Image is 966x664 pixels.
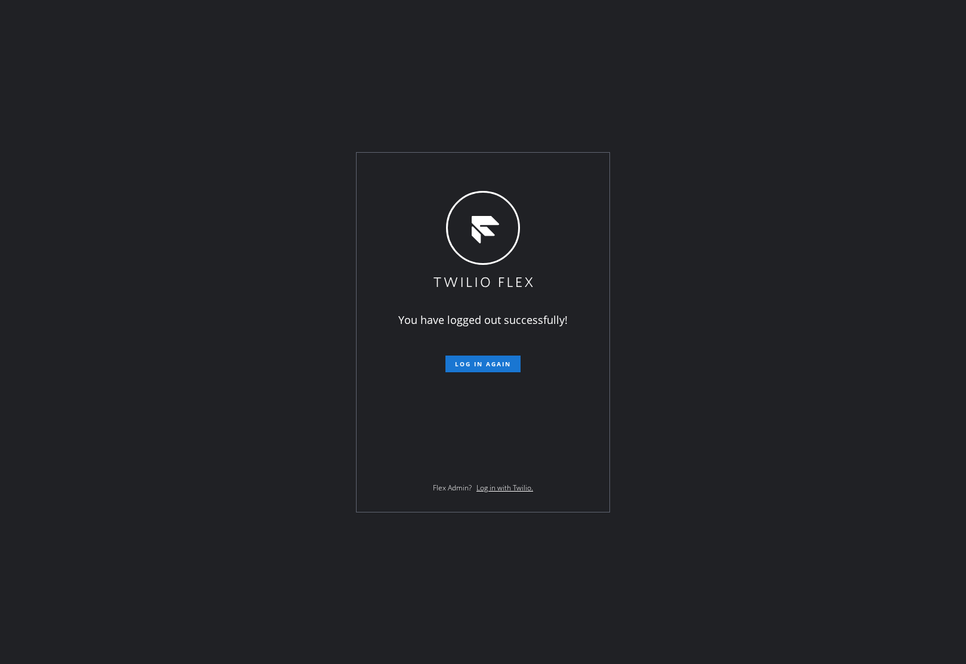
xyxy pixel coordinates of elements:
[433,483,472,493] span: Flex Admin?
[455,360,511,368] span: Log in again
[445,356,521,372] button: Log in again
[476,483,533,493] a: Log in with Twilio.
[398,313,568,327] span: You have logged out successfully!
